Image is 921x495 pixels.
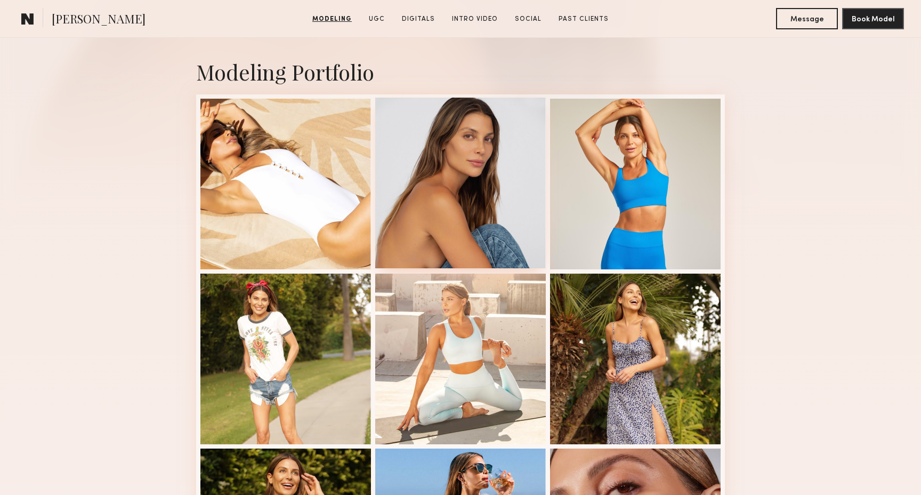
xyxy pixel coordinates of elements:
[554,14,613,24] a: Past Clients
[842,14,904,23] a: Book Model
[448,14,502,24] a: Intro Video
[511,14,546,24] a: Social
[365,14,389,24] a: UGC
[776,8,838,29] button: Message
[842,8,904,29] button: Book Model
[308,14,356,24] a: Modeling
[398,14,439,24] a: Digitals
[196,58,725,86] div: Modeling Portfolio
[52,11,146,29] span: [PERSON_NAME]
